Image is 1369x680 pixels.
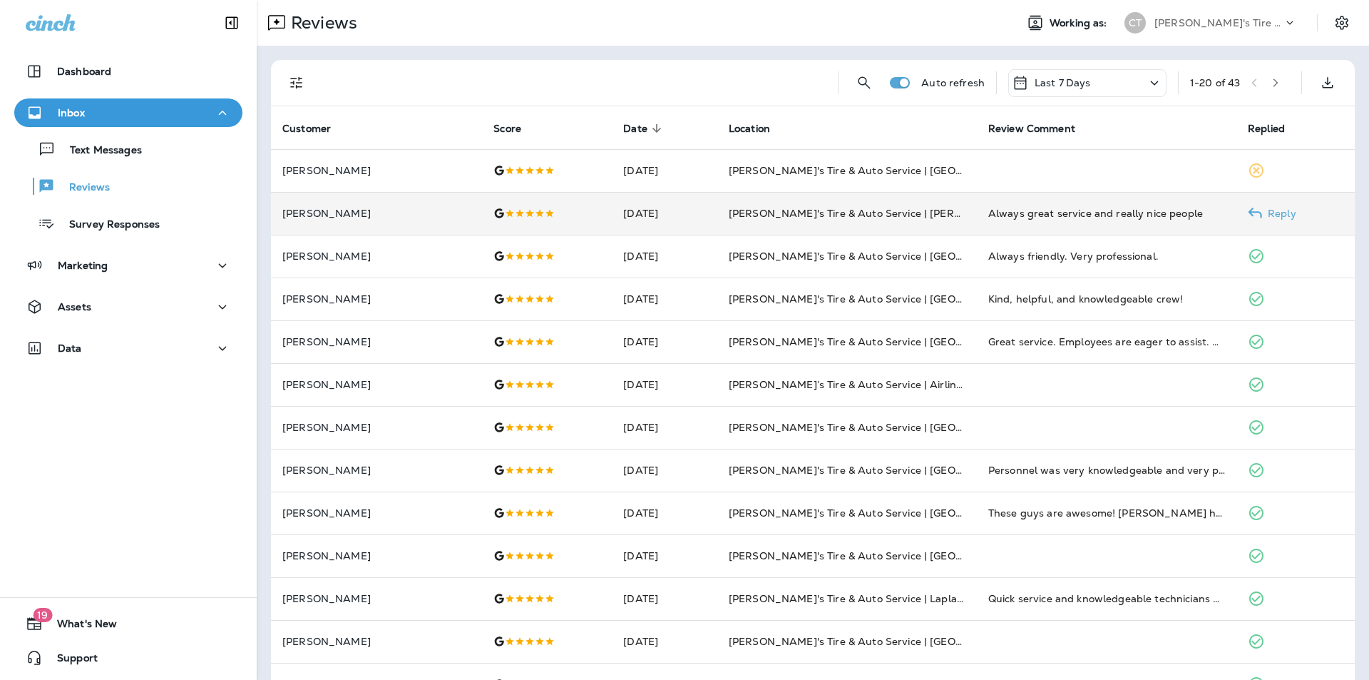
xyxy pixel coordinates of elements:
span: Working as: [1050,17,1110,29]
p: Reply [1262,208,1296,219]
span: Customer [282,123,331,135]
span: [PERSON_NAME]'s Tire & Auto Service | [PERSON_NAME] [729,207,1018,220]
div: 1 - 20 of 43 [1190,77,1240,88]
p: Reviews [285,12,357,34]
p: [PERSON_NAME] [282,250,471,262]
div: CT [1124,12,1146,34]
span: [PERSON_NAME]'s Tire & Auto Service | [GEOGRAPHIC_DATA] [729,164,1041,177]
p: [PERSON_NAME] [282,465,471,476]
p: [PERSON_NAME] [282,379,471,390]
p: Marketing [58,260,108,271]
td: [DATE] [612,363,717,406]
button: Filters [282,68,311,97]
p: Auto refresh [921,77,985,88]
span: Location [729,122,789,135]
div: Great service. Employees are eager to assist. Clean, well maintained business inside and out. Ser... [988,335,1225,349]
button: Search Reviews [850,68,878,97]
p: [PERSON_NAME] [282,165,471,176]
span: [PERSON_NAME]'s Tire & Auto Service | [GEOGRAPHIC_DATA] [729,464,1041,477]
td: [DATE] [612,406,717,449]
span: Location [729,123,770,135]
div: Personnel was very knowledgeable and very polite and cordial. [988,463,1225,477]
span: Date [623,122,666,135]
span: [PERSON_NAME]'s Tire & Auto Service | [GEOGRAPHIC_DATA] [729,421,1041,434]
span: 19 [33,608,52,622]
p: Assets [58,301,91,313]
button: Survey Responses [14,208,242,238]
span: Score [493,122,540,135]
span: [PERSON_NAME]'s Tire & Auto Service | [GEOGRAPHIC_DATA] [729,635,1041,648]
p: Last 7 Days [1035,77,1091,88]
p: Survey Responses [55,218,160,232]
p: Reviews [55,181,110,195]
button: Reviews [14,171,242,201]
p: [PERSON_NAME] [282,422,471,433]
p: [PERSON_NAME] [282,293,471,305]
p: [PERSON_NAME] [282,550,471,562]
span: [PERSON_NAME]'s Tire & Auto Service | [GEOGRAPHIC_DATA] [729,549,1041,562]
p: [PERSON_NAME] [282,507,471,519]
span: Support [43,652,98,669]
td: [DATE] [612,278,717,320]
span: What's New [43,618,117,635]
p: [PERSON_NAME] [282,208,471,219]
span: [PERSON_NAME]’s Tire & Auto Service | Airline Hwy [729,378,988,391]
td: [DATE] [612,577,717,620]
td: [DATE] [612,534,717,577]
p: [PERSON_NAME]'s Tire & Auto [1154,17,1283,29]
p: Data [58,342,82,354]
p: Inbox [58,107,85,118]
td: [DATE] [612,149,717,192]
button: Inbox [14,98,242,127]
p: Dashboard [57,66,111,77]
div: Always friendly. Very professional. [988,249,1225,263]
button: Marketing [14,251,242,280]
td: [DATE] [612,235,717,278]
p: [PERSON_NAME] [282,636,471,647]
span: Score [493,123,521,135]
span: [PERSON_NAME]'s Tire & Auto Service | [GEOGRAPHIC_DATA] [729,293,1041,305]
span: [PERSON_NAME]'s Tire & Auto Service | [GEOGRAPHIC_DATA] [729,507,1041,519]
div: Always great service and really nice people [988,206,1225,220]
span: Replied [1248,123,1285,135]
button: 19What's New [14,609,242,638]
button: Export as CSV [1313,68,1342,97]
p: [PERSON_NAME] [282,593,471,604]
button: Dashboard [14,57,242,86]
button: Data [14,334,242,362]
td: [DATE] [612,449,717,492]
td: [DATE] [612,192,717,235]
span: [PERSON_NAME]'s Tire & Auto Service | [GEOGRAPHIC_DATA][PERSON_NAME] [729,335,1129,348]
td: [DATE] [612,492,717,534]
div: Quick service and knowledgeable technicians at a fair price. [988,592,1225,606]
td: [DATE] [612,620,717,663]
button: Text Messages [14,134,242,164]
span: Review Comment [988,123,1075,135]
button: Settings [1329,10,1355,36]
span: [PERSON_NAME]'s Tire & Auto Service | [GEOGRAPHIC_DATA] [729,250,1041,263]
span: Date [623,123,647,135]
span: Replied [1248,122,1303,135]
button: Assets [14,293,242,321]
div: These guys are awesome! Tyler helped so much in regards to the maintenance I needed on my car tha... [988,506,1225,520]
p: Text Messages [56,144,142,158]
button: Support [14,644,242,672]
span: Customer [282,122,349,135]
span: [PERSON_NAME]'s Tire & Auto Service | Laplace [729,592,968,605]
p: [PERSON_NAME] [282,336,471,347]
div: Kind, helpful, and knowledgeable crew! [988,292,1225,306]
span: Review Comment [988,122,1094,135]
button: Collapse Sidebar [212,9,252,37]
td: [DATE] [612,320,717,363]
